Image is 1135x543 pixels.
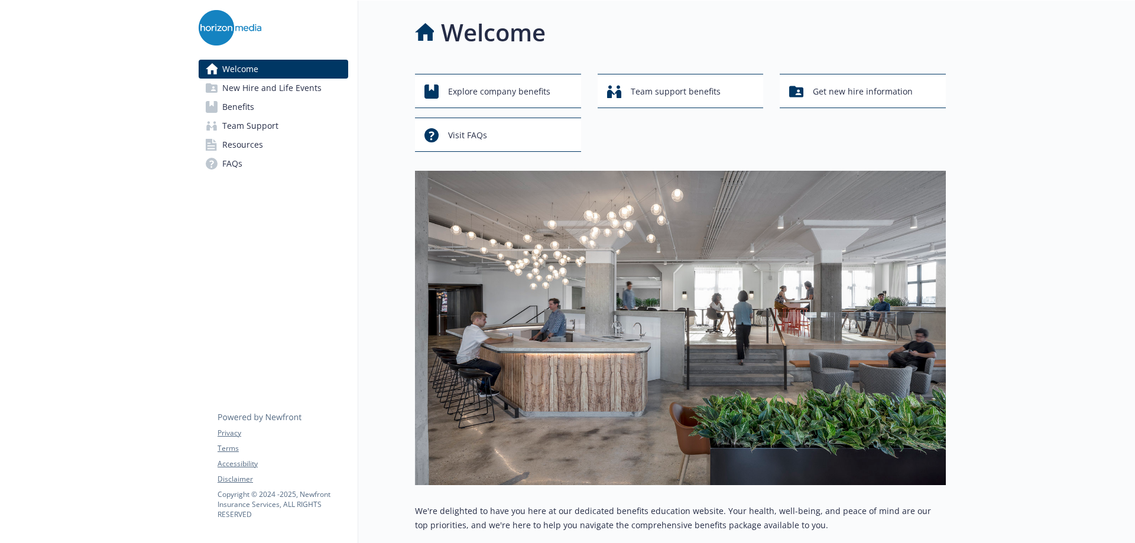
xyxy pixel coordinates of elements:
[222,79,322,97] span: New Hire and Life Events
[598,74,764,108] button: Team support benefits
[218,474,348,485] a: Disclaimer
[222,97,254,116] span: Benefits
[222,135,263,154] span: Resources
[199,154,348,173] a: FAQs
[199,97,348,116] a: Benefits
[631,80,721,103] span: Team support benefits
[222,116,278,135] span: Team Support
[448,80,550,103] span: Explore company benefits
[199,60,348,79] a: Welcome
[218,443,348,454] a: Terms
[441,15,546,50] h1: Welcome
[218,489,348,519] p: Copyright © 2024 - 2025 , Newfront Insurance Services, ALL RIGHTS RESERVED
[415,171,946,485] img: overview page banner
[199,79,348,97] a: New Hire and Life Events
[780,74,946,108] button: Get new hire information
[199,135,348,154] a: Resources
[222,154,242,173] span: FAQs
[415,118,581,152] button: Visit FAQs
[199,116,348,135] a: Team Support
[415,504,946,532] p: We're delighted to have you here at our dedicated benefits education website. Your health, well-b...
[222,60,258,79] span: Welcome
[813,80,913,103] span: Get new hire information
[415,74,581,108] button: Explore company benefits
[218,428,348,438] a: Privacy
[448,124,487,147] span: Visit FAQs
[218,459,348,469] a: Accessibility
